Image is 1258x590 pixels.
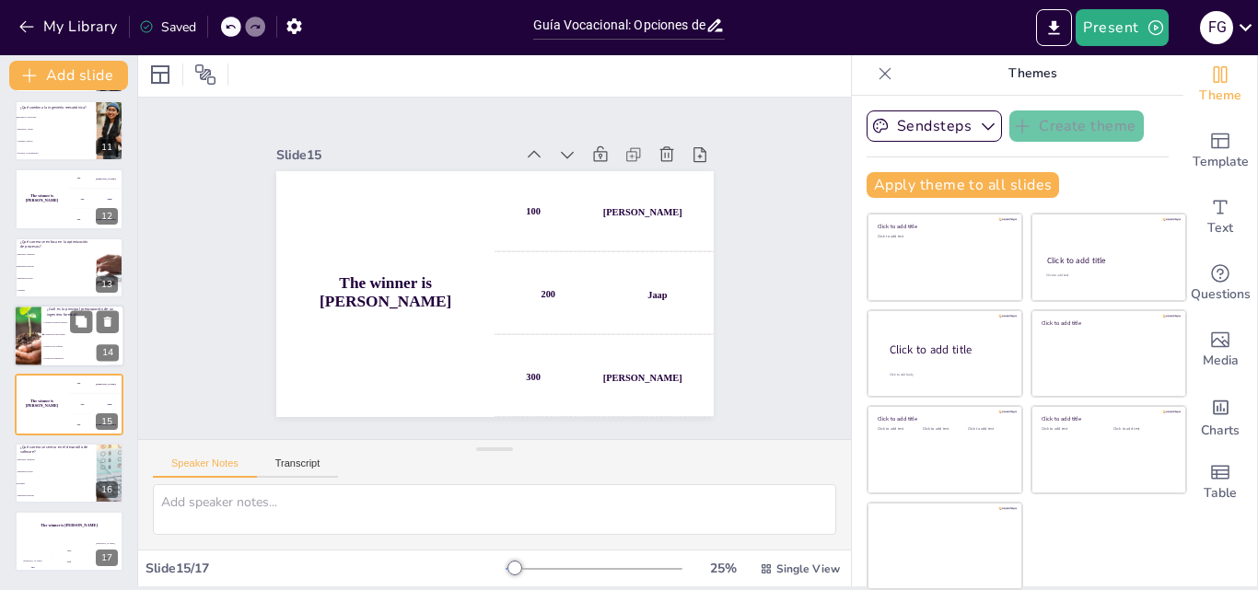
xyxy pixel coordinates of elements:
button: Duplicate Slide [70,310,92,332]
div: 16 [15,443,123,503]
div: Click to add text [968,427,1009,432]
span: Charts [1201,421,1240,441]
span: Ingeniería Ambiental [17,253,95,255]
div: 100 [495,171,713,251]
button: Delete Slide [97,310,119,332]
div: Add text boxes [1183,184,1257,250]
span: Desarrollo de software [44,345,123,348]
span: Ingeniería Ambiental [17,458,95,460]
div: Add charts and graphs [1183,383,1257,449]
div: 100 [15,561,51,572]
button: Apply theme to all slides [867,172,1059,198]
div: Add a table [1183,449,1257,515]
span: Mecánica y electrónica [17,116,95,118]
div: Click to add title [1047,255,1170,266]
div: Saved [139,18,196,36]
span: Text [1207,218,1233,238]
div: Click to add text [1042,427,1100,432]
h4: The winner is [PERSON_NAME] [276,274,495,311]
button: My Library [14,12,125,41]
p: ¿Qué carrera se centra en el desarrollo de software? [20,445,91,455]
div: Click to add title [1042,415,1173,422]
div: Layout [146,60,175,89]
h4: The winner is [PERSON_NAME] [15,399,69,409]
span: Ingeniería y diseño [17,128,95,130]
div: Jaap [107,403,111,406]
span: Recursos y sostenibilidad [17,152,95,154]
div: [PERSON_NAME] [602,372,681,383]
div: Click to add title [1042,318,1173,326]
div: 300 [69,415,123,435]
div: Jaap [52,549,87,551]
p: ¿Cuál es la principal preocupación de un ingeniero forestal? [47,307,119,317]
button: Present [1076,9,1168,46]
div: 12 [15,168,123,229]
p: Themes [900,52,1165,96]
div: 16 [96,481,118,498]
div: 17 [15,511,123,572]
div: Click to add text [1113,427,1171,432]
div: Click to add text [923,427,964,432]
div: Click to add body [890,373,1006,377]
div: 15 [96,413,118,430]
span: Single View [776,561,840,576]
div: 200 [52,551,87,572]
h4: The winner is [PERSON_NAME] [15,194,69,203]
button: f G [1200,9,1233,46]
div: 11 [15,100,123,161]
input: Insert title [533,12,705,39]
span: Media [1203,351,1239,371]
div: 11 [96,139,118,156]
span: Sistemas [17,482,95,484]
div: 13 [96,276,118,293]
span: Questions [1191,284,1251,305]
div: Jaap [647,289,667,300]
div: 200 [495,254,713,334]
div: Click to add text [1046,273,1169,278]
div: 14 [14,305,124,367]
span: Table [1204,483,1237,503]
span: Template [1193,152,1249,172]
button: Add slide [9,61,128,90]
div: 300 [87,545,123,572]
div: 12 [96,208,118,225]
div: Click to add title [878,223,1009,230]
div: 13 [15,237,123,298]
div: [PERSON_NAME] [602,207,681,218]
span: Ingeniería Forestal [17,277,95,279]
div: Slide 15 / 17 [146,560,506,577]
div: 300 [69,210,123,230]
div: 15 [15,374,123,434]
span: Position [194,64,216,86]
div: Click to add text [878,427,919,432]
p: ¿Qué carrera se enfoca en la optimización de procesos? [20,239,91,249]
div: f G [1200,11,1233,44]
button: Sendsteps [867,110,1002,142]
div: Click to add title [878,415,1009,422]
div: 14 [97,344,119,361]
span: Gestión de recursos hídricos [44,321,123,324]
span: Ingeniería Industrial [17,494,95,496]
div: 300 [495,337,713,417]
div: 100 [69,374,123,394]
div: Add images, graphics, shapes or video [1183,317,1257,383]
button: Transcript [257,457,339,478]
span: Sistemas [17,289,95,291]
div: Click to add title [890,342,1008,358]
div: 200 [69,395,123,415]
span: Theme [1199,86,1241,106]
div: Get real-time input from your audience [1183,250,1257,317]
div: 17 [96,550,118,566]
span: Producción alimentaria [44,357,123,360]
div: [PERSON_NAME] [87,542,123,545]
p: ¿Qué combina la ingeniería mecatrónica? [20,105,91,110]
button: Speaker Notes [153,457,257,478]
span: Ingeniería Forestal [17,470,95,472]
div: [PERSON_NAME] [15,559,51,561]
h4: The winner is [PERSON_NAME] [15,524,123,528]
button: Export to PowerPoint [1036,9,1072,46]
div: Jaap [107,198,111,201]
div: Change the overall theme [1183,52,1257,118]
div: 200 [69,189,123,209]
span: Conservación de bosques [44,333,123,336]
